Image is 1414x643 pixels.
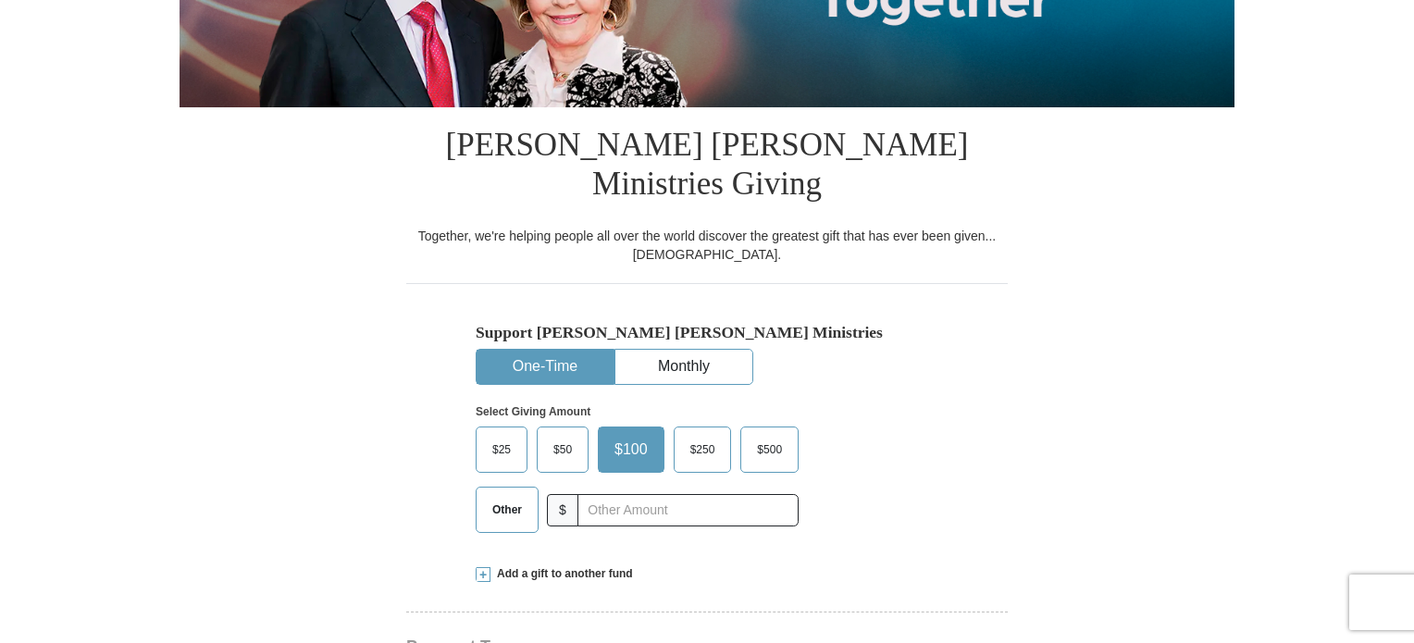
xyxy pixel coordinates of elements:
strong: Select Giving Amount [476,405,590,418]
span: $100 [605,436,657,464]
span: $50 [544,436,581,464]
button: Monthly [615,350,752,384]
span: Add a gift to another fund [490,566,633,582]
h5: Support [PERSON_NAME] [PERSON_NAME] Ministries [476,323,938,342]
span: $25 [483,436,520,464]
span: Other [483,496,531,524]
input: Other Amount [577,494,799,526]
span: $ [547,494,578,526]
span: $500 [748,436,791,464]
h1: [PERSON_NAME] [PERSON_NAME] Ministries Giving [406,107,1008,227]
div: Together, we're helping people all over the world discover the greatest gift that has ever been g... [406,227,1008,264]
span: $250 [681,436,725,464]
button: One-Time [477,350,614,384]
